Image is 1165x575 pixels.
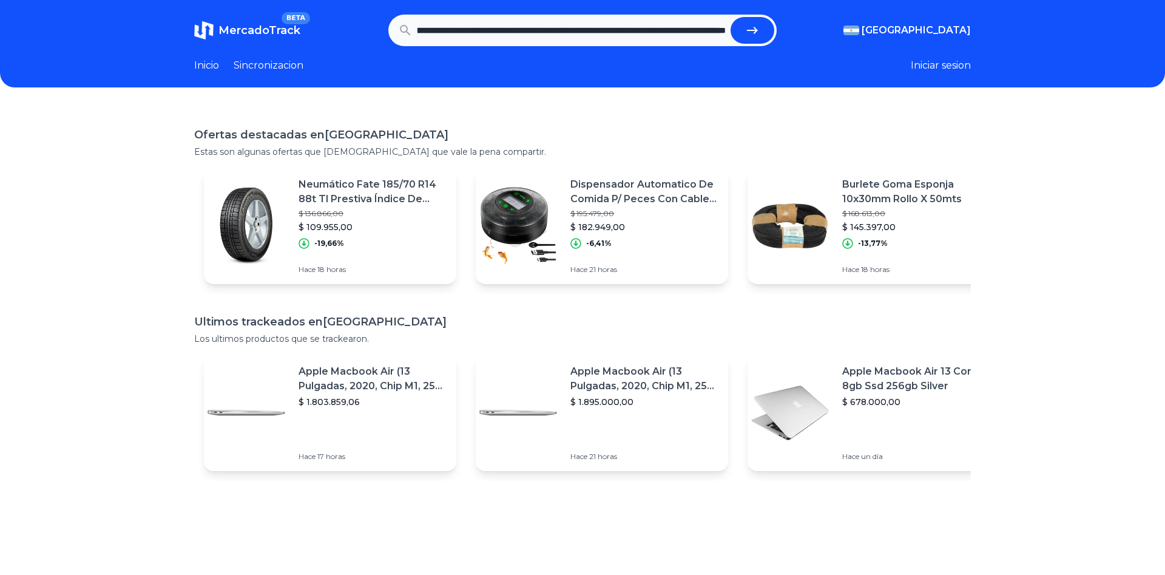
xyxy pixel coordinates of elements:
[842,396,990,408] p: $ 678.000,00
[476,355,728,471] a: Featured imageApple Macbook Air (13 Pulgadas, 2020, Chip M1, 256 Gb De Ssd, 8 Gb De Ram) - Plata$...
[204,370,289,455] img: Featured image
[194,21,214,40] img: MercadoTrack
[194,146,971,158] p: Estas son algunas ofertas que [DEMOGRAPHIC_DATA] que vale la pena compartir.
[842,209,990,219] p: $ 168.613,00
[299,265,447,274] p: Hace 18 horas
[194,21,300,40] a: MercadoTrackBETA
[218,24,300,37] span: MercadoTrack
[234,58,303,73] a: Sincronizacion
[570,265,718,274] p: Hace 21 horas
[194,126,971,143] h1: Ofertas destacadas en [GEOGRAPHIC_DATA]
[299,177,447,206] p: Neumático Fate 185/70 R14 88t Tl Prestiva Índice De Velocidad T
[570,396,718,408] p: $ 1.895.000,00
[748,168,1000,284] a: Featured imageBurlete Goma Esponja 10x30mm Rollo X 50mts$ 168.613,00$ 145.397,00-13,77%Hace 18 horas
[314,239,344,248] p: -19,66%
[299,221,447,233] p: $ 109.955,00
[843,26,859,35] img: Argentina
[570,209,718,219] p: $ 195.479,00
[842,177,990,206] p: Burlete Goma Esponja 10x30mm Rollo X 50mts
[194,333,971,345] p: Los ultimos productos que se trackearon.
[748,355,1000,471] a: Featured imageApple Macbook Air 13 Core I5 8gb Ssd 256gb Silver$ 678.000,00Hace un día
[911,58,971,73] button: Iniciar sesion
[842,265,990,274] p: Hace 18 horas
[476,370,561,455] img: Featured image
[586,239,612,248] p: -6,41%
[476,168,728,284] a: Featured imageDispensador Automatico De Comida P/ Peces Con Cable Usb$ 195.479,00$ 182.949,00-6,4...
[570,364,718,393] p: Apple Macbook Air (13 Pulgadas, 2020, Chip M1, 256 Gb De Ssd, 8 Gb De Ram) - Plata
[858,239,888,248] p: -13,77%
[204,183,289,268] img: Featured image
[299,364,447,393] p: Apple Macbook Air (13 Pulgadas, 2020, Chip M1, 256 Gb De Ssd, 8 Gb De Ram) - Plata
[570,221,718,233] p: $ 182.949,00
[476,183,561,268] img: Featured image
[842,221,990,233] p: $ 145.397,00
[842,452,990,461] p: Hace un día
[282,12,310,24] span: BETA
[299,452,447,461] p: Hace 17 horas
[570,452,718,461] p: Hace 21 horas
[843,23,971,38] button: [GEOGRAPHIC_DATA]
[194,313,971,330] h1: Ultimos trackeados en [GEOGRAPHIC_DATA]
[204,355,456,471] a: Featured imageApple Macbook Air (13 Pulgadas, 2020, Chip M1, 256 Gb De Ssd, 8 Gb De Ram) - Plata$...
[194,58,219,73] a: Inicio
[299,209,447,219] p: $ 136.866,00
[299,396,447,408] p: $ 1.803.859,06
[204,168,456,284] a: Featured imageNeumático Fate 185/70 R14 88t Tl Prestiva Índice De Velocidad T$ 136.866,00$ 109.95...
[842,364,990,393] p: Apple Macbook Air 13 Core I5 8gb Ssd 256gb Silver
[748,370,832,455] img: Featured image
[570,177,718,206] p: Dispensador Automatico De Comida P/ Peces Con Cable Usb
[748,183,832,268] img: Featured image
[862,23,971,38] span: [GEOGRAPHIC_DATA]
